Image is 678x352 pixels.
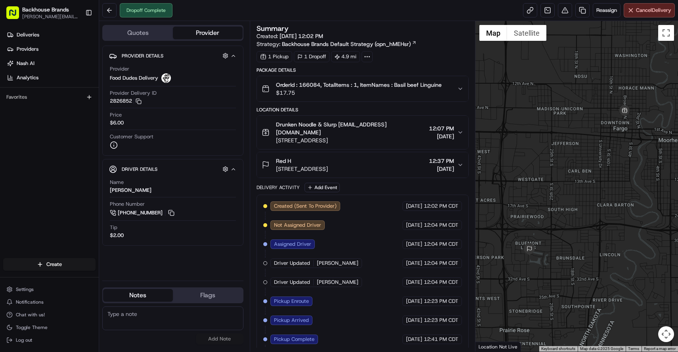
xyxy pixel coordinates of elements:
span: OrderId : 166084, TotalItems : 1, ItemNames : Basil beef Linguine [276,81,442,89]
span: Customer Support [110,133,153,140]
span: Tip [110,224,117,231]
span: Toggle Theme [16,324,48,331]
span: Deliveries [17,31,39,38]
button: See all [123,101,144,111]
span: Cancel Delivery [636,7,671,14]
span: Backhouse Brands Default Strategy (opn_hMEHsr) [282,40,411,48]
div: Start new chat [36,76,130,84]
a: Terms (opens in new tab) [628,346,639,351]
span: [PERSON_NAME] [PERSON_NAME] [25,144,105,151]
img: 9188753566659_6852d8bf1fb38e338040_72.png [17,76,31,90]
span: Created: [257,32,323,40]
div: 4.9 mi [331,51,360,62]
span: 12:04 PM CDT [424,260,458,267]
span: 12:07 PM [429,124,454,132]
button: Drunken Noodle & Slurp [EMAIL_ADDRESS][DOMAIN_NAME][STREET_ADDRESS]12:07 PM[DATE] [257,116,468,149]
span: • [107,144,109,151]
span: [DATE] [429,165,454,173]
div: 💻 [67,178,73,184]
span: Nash AI [17,60,34,67]
button: Settings [3,284,96,295]
span: Phone Number [110,201,145,208]
img: Dianne Alexi Soriano [8,137,21,149]
button: Add Event [305,183,340,192]
span: 12:37 PM [429,157,454,165]
div: 1 Dropoff [294,51,329,62]
a: 📗Knowledge Base [5,174,64,188]
span: [PHONE_NUMBER] [118,209,163,216]
span: Map data ©2025 Google [580,346,623,351]
button: Notes [103,289,173,302]
span: Created (Sent To Provider) [274,203,337,210]
span: $6.00 [110,119,124,126]
a: Providers [3,43,99,55]
button: Chat with us! [3,309,96,320]
span: [DATE] [406,279,422,286]
span: Knowledge Base [16,177,61,185]
a: 💻API Documentation [64,174,130,188]
span: 12:04 PM CDT [424,241,458,248]
img: Google [477,341,504,352]
button: Show satellite imagery [507,25,546,41]
div: Strategy: [257,40,417,48]
span: Pickup Arrived [274,317,309,324]
p: Welcome 👋 [8,32,144,44]
button: Map camera controls [658,326,674,342]
span: API Documentation [75,177,127,185]
span: [PERSON_NAME] [25,123,64,129]
span: Backhouse Brands [22,6,69,13]
span: [PERSON_NAME] [317,279,358,286]
span: [PERSON_NAME] [317,260,358,267]
div: 1 Pickup [257,51,292,62]
span: Name [110,179,124,186]
span: [DATE] [406,241,422,248]
span: Log out [16,337,32,343]
span: Chat with us! [16,312,45,318]
button: 2826852 [110,98,142,105]
span: 12:02 PM CDT [424,203,458,210]
div: Past conversations [8,103,53,109]
span: Reassign [596,7,617,14]
div: We're available if you need us! [36,84,109,90]
span: Red H [276,157,291,165]
span: Driver Updated [274,279,310,286]
div: Location Not Live [475,342,521,352]
button: Log out [3,335,96,346]
button: Backhouse Brands[PERSON_NAME][EMAIL_ADDRESS][DOMAIN_NAME] [3,3,82,22]
img: food_dudes.png [161,73,171,83]
span: [DATE] [406,298,422,305]
span: Notifications [16,299,44,305]
a: Nash AI [3,57,99,70]
div: [PERSON_NAME] [110,187,151,194]
div: Delivery Activity [257,184,300,191]
span: Settings [16,286,34,293]
div: Location Details [257,107,469,113]
img: 1736555255976-a54dd68f-1ca7-489b-9aae-adbdc363a1c4 [16,123,22,130]
span: [DATE] [406,336,422,343]
span: [DATE] [429,132,454,140]
span: [DATE] 12:02 PM [280,33,323,40]
button: Provider [173,27,243,39]
span: $17.75 [276,89,442,97]
button: Provider Details [109,49,237,62]
span: Provider Delivery ID [110,90,157,97]
button: [PERSON_NAME][EMAIL_ADDRESS][DOMAIN_NAME] [22,13,79,20]
button: Reassign [593,3,621,17]
span: Providers [17,46,38,53]
span: Provider Details [122,53,163,59]
span: Price [110,111,122,119]
span: [DATE] [70,123,86,129]
span: [DATE] [406,203,422,210]
span: [STREET_ADDRESS] [276,136,426,144]
button: Toggle Theme [3,322,96,333]
button: Create [3,258,96,271]
span: 12:04 PM CDT [424,279,458,286]
button: OrderId : 166084, TotalItems : 1, ItemNames : Basil beef Linguine$17.75 [257,76,468,101]
span: Create [46,261,62,268]
span: 12:23 PM CDT [424,298,458,305]
a: Backhouse Brands Default Strategy (opn_hMEHsr) [282,40,417,48]
img: Brigitte Vinadas [8,115,21,128]
span: Not Assigned Driver [274,222,321,229]
button: Flags [173,289,243,302]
